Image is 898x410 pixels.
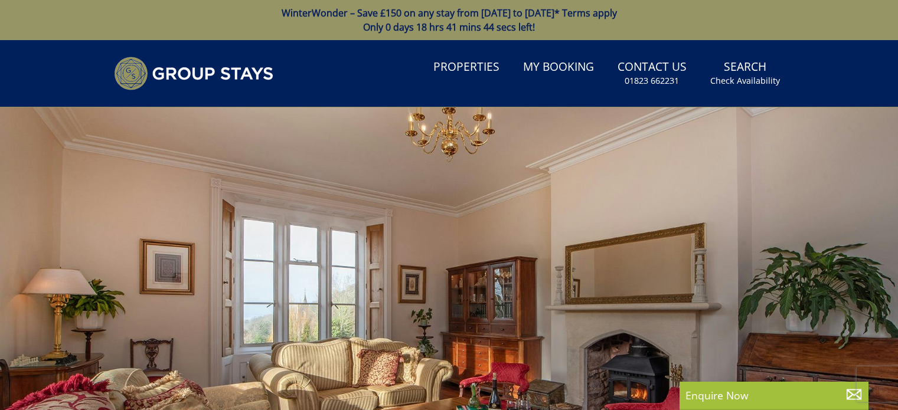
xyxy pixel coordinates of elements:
a: My Booking [518,54,599,81]
small: Check Availability [710,75,780,87]
a: Properties [429,54,504,81]
a: Contact Us01823 662231 [613,54,691,93]
img: Group Stays [114,57,273,90]
p: Enquire Now [685,388,863,403]
small: 01823 662231 [625,75,679,87]
span: Only 0 days 18 hrs 41 mins 44 secs left! [363,21,535,34]
a: SearchCheck Availability [706,54,785,93]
